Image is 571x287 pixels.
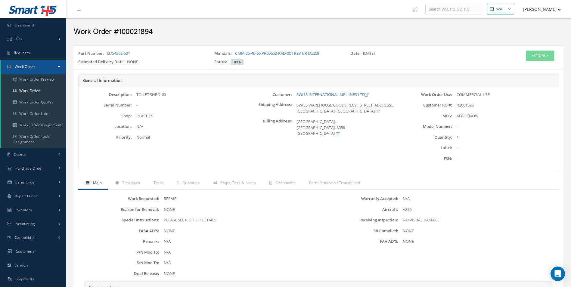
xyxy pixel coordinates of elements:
[159,271,318,277] div: NONE
[350,51,363,57] label: Date:
[159,196,318,202] div: REPAIR
[239,119,292,137] label: Billing Address:
[108,177,146,190] a: Teardown
[398,196,557,202] div: N/A
[15,193,38,199] span: Repair Order
[16,249,35,254] span: Customers
[159,249,318,255] div: N/A
[78,51,106,57] label: Part Number:
[159,228,318,234] div: NONE
[319,196,398,201] label: Warranty Accepted:
[399,114,452,118] label: MFG:
[309,180,360,185] span: Parts Removed / Transferred
[15,64,35,69] span: Work Order
[1,74,66,85] a: Work Order Preview
[262,177,302,190] a: Documents
[399,124,452,129] label: Model Number:
[80,261,159,265] label: S/N Mod To:
[496,7,503,12] div: New
[15,36,23,42] span: KPIs
[132,92,238,98] div: TOILET SHROUD
[132,124,238,130] div: N/A
[551,267,565,281] div: Open Intercom Messenger
[231,59,244,65] span: OPEN
[79,135,132,140] label: Priority:
[239,102,292,114] label: Shipping Address:
[319,207,398,212] label: Aircraft:
[276,180,296,185] span: Documents
[398,239,557,245] div: NONE
[1,85,66,97] a: Work Order
[78,59,127,65] label: Estimated Delivery Date:
[80,218,159,222] label: Special Instructions:
[154,180,164,185] span: Tasks
[452,113,559,119] div: AEROKNOW
[319,229,398,233] label: SB Complied:
[169,177,206,190] a: Quotation
[452,145,559,151] div: -
[80,239,159,244] label: Remarks
[14,263,29,268] span: Vendors
[1,119,66,131] a: Work Order Assignment
[487,4,514,14] button: New
[159,217,318,223] div: PLEASE SEE R.O. FOR DETAILS
[15,180,36,185] span: Sales Order
[136,102,138,108] span: -
[214,51,234,57] label: Manuals:
[399,156,452,161] label: ESN:
[235,51,261,56] a: CMM 25-40-06
[214,59,230,65] label: Status:
[398,207,557,213] div: A220
[398,217,557,223] div: NO VISUAL DAMAGE
[146,177,170,190] a: Tasks
[74,27,563,36] h2: Work Order #100021894
[292,119,399,137] div: [GEOGRAPHIC_DATA], , [GEOGRAPHIC_DATA], 8058 [GEOGRAPHIC_DATA]
[14,50,30,55] span: Requests
[292,102,399,114] div: SWISS WAREHOUSE GOODS RECV. [STREET_ADDRESS], [GEOGRAPHIC_DATA], [GEOGRAPHIC_DATA]
[16,276,34,282] span: Shipments
[15,235,36,240] span: Capabilities
[399,135,452,140] label: Quantity:
[80,271,159,276] label: Dual Release:
[206,177,262,190] a: Steps, Tags & Notes
[122,180,140,185] span: Teardown
[159,260,318,266] div: N/A
[399,146,452,150] label: Label:
[78,177,108,190] a: Main
[1,97,66,108] a: Work Order Quotes
[398,228,557,234] div: NONE
[182,180,200,185] span: Quotation
[80,207,159,212] label: Reason for Removal:
[296,92,368,97] a: SWISS INTERNATIONAL AIR LINES LTD
[93,180,102,185] span: Main
[132,113,238,119] div: PLASTICS
[526,51,554,61] button: Actions
[346,51,482,59] div: [DATE]
[80,196,159,201] label: Work Requested:
[79,92,132,97] label: Description:
[210,51,346,59] div: ,
[83,78,554,83] h5: General Information
[319,218,398,222] label: Receiving Inspection:
[1,60,66,74] a: Work Order
[1,131,66,148] a: Work Order Task Assignment
[425,4,482,15] input: Search WO, PO, SO, RO
[107,51,130,56] a: D754262-501
[517,3,561,15] button: [PERSON_NAME]
[302,177,366,190] a: Parts Removed / Transferred
[452,124,559,130] div: -
[220,180,256,185] span: Steps, Tags & Notes
[79,124,132,129] label: Location:
[159,207,318,213] div: NONE
[452,92,559,98] div: COMMERCIAL USE
[132,134,238,140] div: Normal
[262,51,319,56] a: PR00652-RAD-001 REV I/R (A220)
[399,103,452,107] label: Customer RO #:
[452,134,559,140] div: 1
[80,250,159,255] label: P/N Mod To:
[15,166,43,171] span: Purchase Order
[15,23,34,28] span: Dashboard
[16,207,32,212] span: Inventory
[74,59,210,67] div: NONE
[79,103,132,107] label: Serial Number:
